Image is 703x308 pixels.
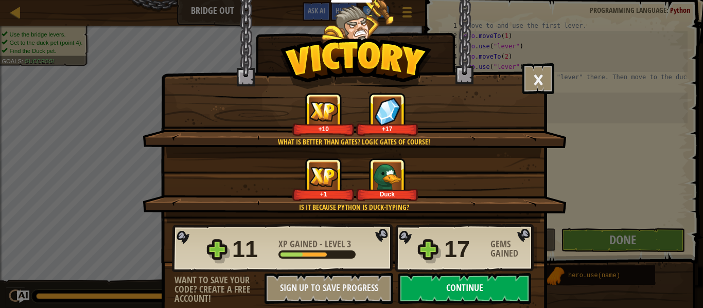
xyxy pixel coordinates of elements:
button: × [522,63,554,94]
img: Victory [280,38,432,89]
div: +10 [294,125,353,133]
button: Sign Up to Save Progress [265,273,393,304]
img: XP Gained [309,167,338,187]
div: +1 [294,190,353,198]
div: Duck [358,190,416,198]
div: Gems Gained [490,240,537,258]
button: Continue [398,273,531,304]
div: What is better than gates? Logic gates of course! [191,137,516,147]
img: New Item [373,162,401,191]
div: 11 [232,233,272,266]
img: Gems Gained [374,97,401,125]
div: +17 [358,125,416,133]
img: XP Gained [309,101,338,121]
span: 3 [347,238,351,250]
div: Want to save your code? Create a free account! [174,276,265,303]
span: XP Gained [278,238,320,250]
span: Level [323,238,347,250]
div: 17 [444,233,484,266]
div: Is it because Python is duck-typing? [191,202,516,212]
div: - [278,240,351,249]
